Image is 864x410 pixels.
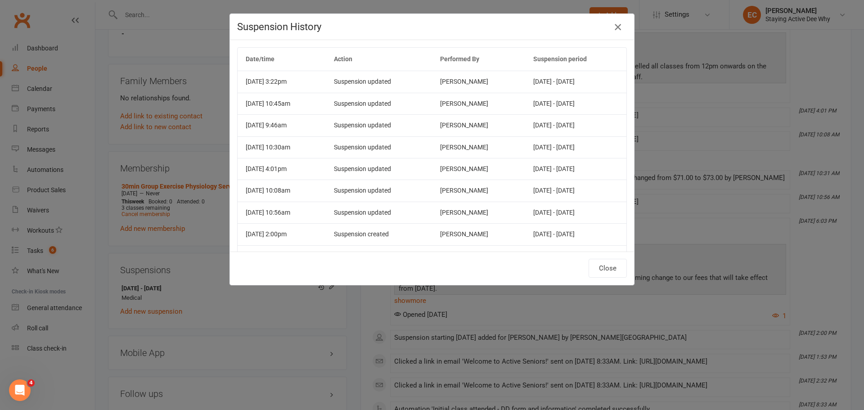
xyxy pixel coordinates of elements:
[432,93,525,114] td: [PERSON_NAME]
[238,158,326,180] td: [DATE] 4:01pm
[9,379,31,401] iframe: Intercom live chat
[525,93,626,114] td: [DATE] - [DATE]
[326,158,432,180] td: Suspension updated
[238,93,326,114] td: [DATE] 10:45am
[238,136,326,158] td: [DATE] 10:30am
[326,93,432,114] td: Suspension updated
[525,114,626,136] td: [DATE] - [DATE]
[525,48,626,71] th: Suspension period
[432,136,525,158] td: [PERSON_NAME]
[432,114,525,136] td: [PERSON_NAME]
[326,136,432,158] td: Suspension updated
[326,223,432,245] td: Suspension created
[589,259,627,278] button: Close
[432,71,525,92] td: [PERSON_NAME]
[525,71,626,92] td: [DATE] - [DATE]
[432,158,525,180] td: [PERSON_NAME]
[432,223,525,245] td: [PERSON_NAME]
[238,71,326,92] td: [DATE] 3:22pm
[326,48,432,71] th: Action
[326,202,432,223] td: Suspension updated
[238,48,326,71] th: Date/time
[326,180,432,201] td: Suspension updated
[326,71,432,92] td: Suspension updated
[238,223,326,245] td: [DATE] 2:00pm
[525,136,626,158] td: [DATE] - [DATE]
[432,48,525,71] th: Performed By
[432,202,525,223] td: [PERSON_NAME]
[27,379,35,387] span: 4
[238,180,326,201] td: [DATE] 10:08am
[326,114,432,136] td: Suspension updated
[237,21,627,32] h4: Suspension History
[238,202,326,223] td: [DATE] 10:56am
[525,202,626,223] td: [DATE] - [DATE]
[525,158,626,180] td: [DATE] - [DATE]
[525,180,626,201] td: [DATE] - [DATE]
[611,20,625,34] button: Close
[525,223,626,245] td: [DATE] - [DATE]
[432,180,525,201] td: [PERSON_NAME]
[238,245,626,267] td: Reason: Medical
[238,114,326,136] td: [DATE] 9:46am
